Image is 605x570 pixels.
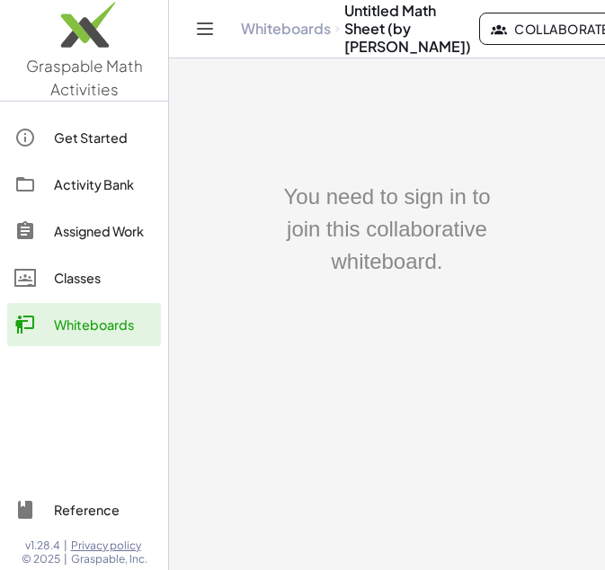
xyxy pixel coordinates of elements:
[7,303,161,346] a: Whiteboards
[7,116,161,159] a: Get Started
[54,174,154,195] div: Activity Bank
[54,220,154,242] div: Assigned Work
[64,539,67,553] span: |
[277,181,497,278] div: You need to sign in to join this collaborative whiteboard.
[54,314,154,335] div: Whiteboards
[25,539,60,553] span: v1.28.4
[71,552,147,566] span: Graspable, Inc.
[241,20,331,38] a: Whiteboards
[7,488,161,531] a: Reference
[22,552,60,566] span: © 2025
[64,552,67,566] span: |
[7,209,161,253] a: Assigned Work
[191,14,219,43] button: Toggle navigation
[54,127,154,148] div: Get Started
[71,539,147,553] a: Privacy policy
[54,267,154,289] div: Classes
[54,499,154,521] div: Reference
[26,56,143,99] span: Graspable Math Activities
[7,163,161,206] a: Activity Bank
[7,256,161,299] a: Classes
